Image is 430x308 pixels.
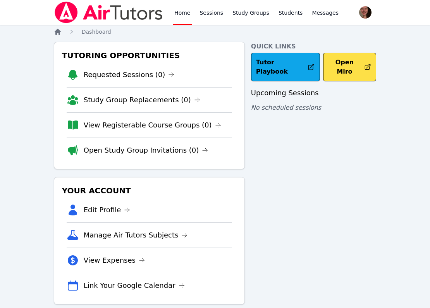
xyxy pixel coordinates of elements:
[54,28,377,36] nav: Breadcrumb
[84,205,131,215] a: Edit Profile
[84,230,188,241] a: Manage Air Tutors Subjects
[84,280,185,291] a: Link Your Google Calendar
[84,95,200,105] a: Study Group Replacements (0)
[84,120,221,131] a: View Registerable Course Groups (0)
[84,145,208,156] a: Open Study Group Invitations (0)
[84,255,145,266] a: View Expenses
[312,9,339,17] span: Messages
[251,53,320,81] a: Tutor Playbook
[82,29,111,35] span: Dashboard
[82,28,111,36] a: Dashboard
[251,42,376,51] h4: Quick Links
[84,69,175,80] a: Requested Sessions (0)
[251,88,376,98] h3: Upcoming Sessions
[54,2,163,23] img: Air Tutors
[323,53,376,81] button: Open Miro
[251,104,321,111] span: No scheduled sessions
[60,48,238,62] h3: Tutoring Opportunities
[60,184,238,198] h3: Your Account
